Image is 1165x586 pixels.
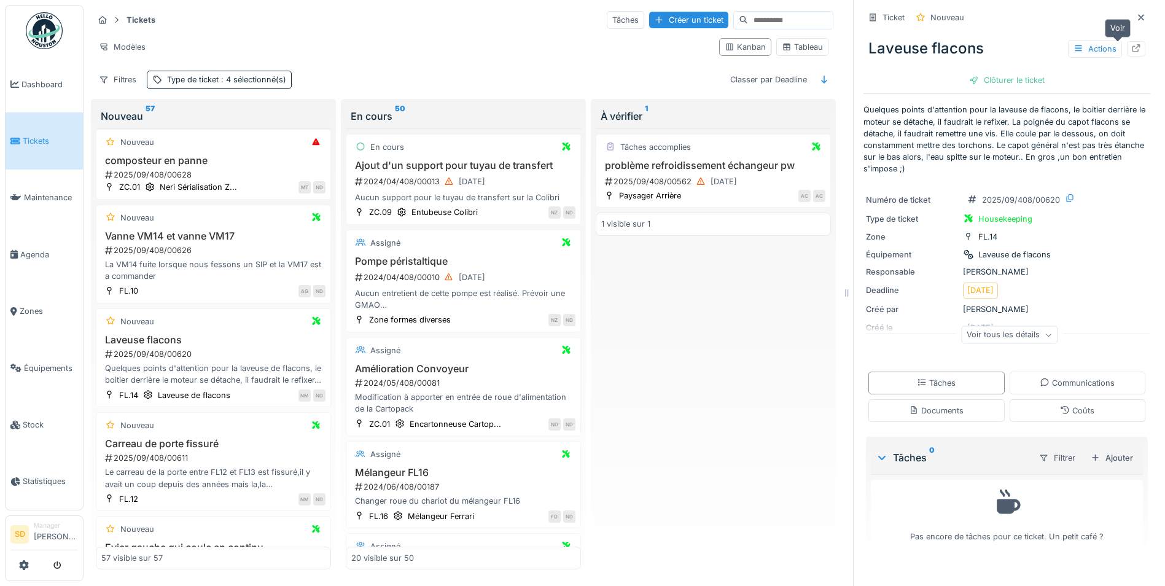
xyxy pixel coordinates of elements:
[10,525,29,544] li: SD
[101,334,325,346] h3: Laveuse flacons
[563,206,575,219] div: ND
[866,266,1148,278] div: [PERSON_NAME]
[6,170,83,226] a: Maintenance
[866,266,958,278] div: Responsable
[866,249,958,260] div: Équipement
[120,136,154,148] div: Nouveau
[351,391,575,415] div: Modification à apporter en entrée de roue d'alimentation de la Cartopack
[167,74,286,85] div: Type de ticket
[866,213,958,225] div: Type de ticket
[866,303,958,315] div: Créé par
[370,448,400,460] div: Assigné
[978,249,1051,260] div: Laveuse de flacons
[370,237,400,249] div: Assigné
[369,206,392,218] div: ZC.09
[909,405,964,416] div: Documents
[411,206,478,218] div: Entubeuse Colibri
[23,475,78,487] span: Statistiques
[619,190,681,201] div: Paysager Arrière
[104,244,325,256] div: 2025/09/408/00626
[961,326,1058,344] div: Voir tous les détails
[119,493,138,505] div: FL.12
[298,285,311,297] div: AG
[883,12,905,23] div: Ticket
[101,542,325,553] h3: Evier gauche qui coule en continu
[863,104,1150,174] p: Quelques points d'attention pour la laveuse de flacons, le boitier derrière le moteur se détache,...
[313,181,325,193] div: ND
[1034,449,1081,467] div: Filtrer
[313,389,325,402] div: ND
[101,362,325,386] div: Quelques points d'attention pour la laveuse de flacons, le boitier derrière le moteur se détache,...
[964,72,1050,88] div: Clôturer le ticket
[929,450,935,465] sup: 0
[351,160,575,171] h3: Ajout d'un support pour tuyau de transfert
[863,33,1150,64] div: Laveuse flacons
[104,452,325,464] div: 2025/09/408/00611
[351,363,575,375] h3: Amélioration Convoyeur
[866,284,958,296] div: Deadline
[160,181,237,193] div: Neri Sérialisation Z...
[459,272,485,283] div: [DATE]
[548,314,561,326] div: NZ
[6,396,83,453] a: Stock
[1086,450,1138,466] div: Ajouter
[879,485,1135,542] div: Pas encore de tâches pour ce ticket. Un petit café ?
[351,192,575,203] div: Aucun support pour le tuyau de transfert sur la Colibri
[1068,40,1122,58] div: Actions
[620,141,691,153] div: Tâches accomplies
[548,418,561,431] div: ND
[563,510,575,523] div: ND
[601,218,650,230] div: 1 visible sur 1
[866,303,1148,315] div: [PERSON_NAME]
[146,109,155,123] sup: 57
[563,314,575,326] div: ND
[876,450,1029,465] div: Tâches
[917,377,956,389] div: Tâches
[298,493,311,506] div: NM
[978,231,997,243] div: FL.14
[813,190,825,202] div: AC
[119,389,138,401] div: FL.14
[351,467,575,479] h3: Mélangeur FL16
[120,523,154,535] div: Nouveau
[782,41,823,53] div: Tableau
[298,181,311,193] div: MT
[101,155,325,166] h3: composteur en panne
[711,176,737,187] div: [DATE]
[607,11,644,29] div: Tâches
[1105,19,1131,37] div: Voir
[21,79,78,90] span: Dashboard
[313,493,325,506] div: ND
[370,541,400,552] div: Assigné
[34,521,78,547] li: [PERSON_NAME]
[313,285,325,297] div: ND
[370,345,400,356] div: Assigné
[34,521,78,530] div: Manager
[101,552,163,564] div: 57 visible sur 57
[982,194,1060,206] div: 2025/09/408/00620
[866,194,958,206] div: Numéro de ticket
[354,377,575,389] div: 2024/05/408/00081
[23,135,78,147] span: Tickets
[120,316,154,327] div: Nouveau
[369,510,388,522] div: FL.16
[967,284,994,296] div: [DATE]
[601,160,825,171] h3: problème refroidissement échangeur pw
[410,418,501,430] div: Encartonneuse Cartop...
[354,270,575,285] div: 2024/04/408/00010
[120,420,154,431] div: Nouveau
[408,510,474,522] div: Mélangeur Ferrari
[369,314,451,326] div: Zone formes diverses
[645,109,648,123] sup: 1
[93,71,142,88] div: Filtres
[119,181,140,193] div: ZC.01
[563,418,575,431] div: ND
[351,256,575,267] h3: Pompe péristaltique
[601,109,826,123] div: À vérifier
[725,71,812,88] div: Classer par Deadline
[354,174,575,189] div: 2024/04/408/00013
[548,206,561,219] div: NZ
[23,419,78,431] span: Stock
[120,212,154,224] div: Nouveau
[101,466,325,490] div: Le carreau de la porte entre FL12 et FL13 est fissuré,il y avait un coup depuis des années mais l...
